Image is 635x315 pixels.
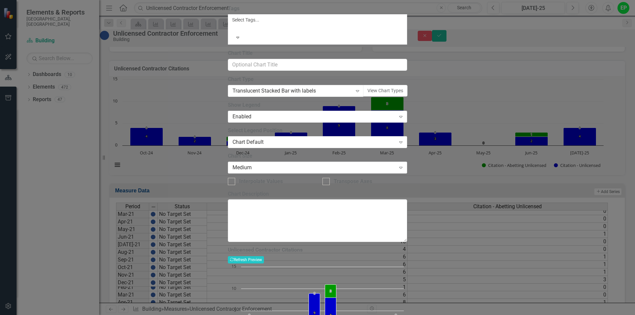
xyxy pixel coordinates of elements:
label: Chart Size [228,152,407,160]
text: 0 [314,291,316,295]
text: 10 [232,285,236,291]
div: Interpolate Values [239,178,283,185]
div: Medium [233,164,396,171]
text: 9 [314,310,316,315]
label: Select Legend Position [228,127,407,135]
input: Optional Chart Title [228,59,407,71]
text: 5 [234,307,236,313]
button: Refresh Preview [228,256,264,263]
button: View Chart Types [363,85,407,97]
label: Show Legend [228,101,407,109]
label: Chart Description [228,190,407,198]
label: Chart Title [228,50,407,57]
div: Translucent Stacked Bar with labels [233,87,352,95]
div: Transpose Axes [334,178,372,185]
div: Chart Default [233,138,396,146]
div: Enabled [233,113,396,121]
h3: Unlicensed Contractor Citations [228,247,407,253]
text: 15 [232,263,236,269]
label: Tags [228,5,407,13]
div: Select Tags... [232,17,403,23]
path: Mar-25, 3. Citation - Abetting Unlicensed. [325,285,336,298]
text: 3 [330,289,332,293]
label: Chart Type [228,76,407,83]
